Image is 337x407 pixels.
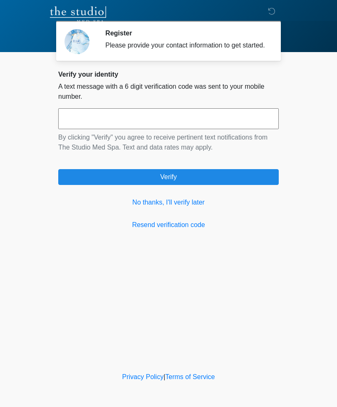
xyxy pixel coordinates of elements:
[58,82,279,102] p: A text message with a 6 digit verification code was sent to your mobile number.
[58,197,279,207] a: No thanks, I'll verify later
[122,373,164,380] a: Privacy Policy
[58,220,279,230] a: Resend verification code
[64,29,89,54] img: Agent Avatar
[58,169,279,185] button: Verify
[105,40,266,50] div: Please provide your contact information to get started.
[105,29,266,37] h2: Register
[58,70,279,78] h2: Verify your identity
[165,373,215,380] a: Terms of Service
[58,132,279,152] p: By clicking "Verify" you agree to receive pertinent text notifications from The Studio Med Spa. T...
[164,373,165,380] a: |
[50,6,106,23] img: The Studio Med Spa Logo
